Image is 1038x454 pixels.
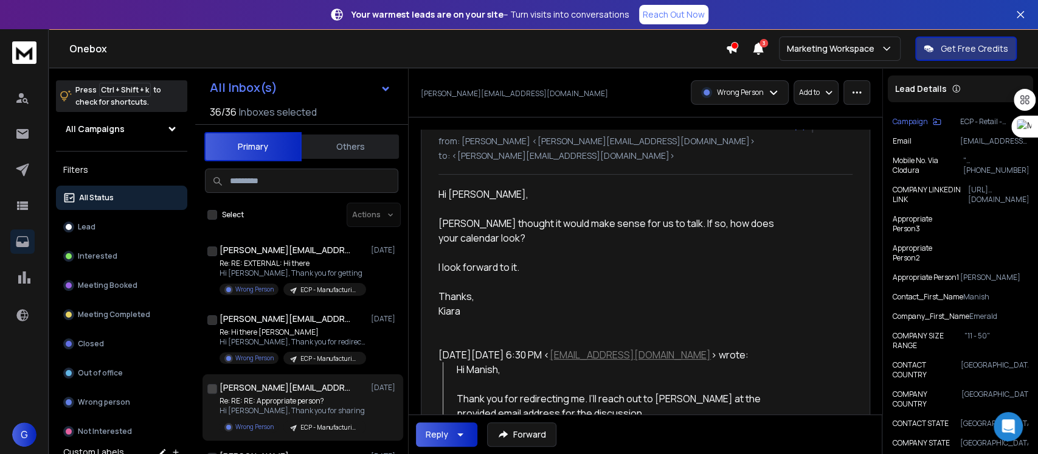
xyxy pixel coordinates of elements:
p: Press to check for shortcuts. [75,84,161,108]
p: Lead [78,222,95,232]
p: [GEOGRAPHIC_DATA] [961,360,1028,380]
button: Interested [56,244,187,268]
span: Ctrl + Shift + k [99,83,151,97]
h3: Filters [56,161,187,178]
p: – Turn visits into conversations [351,9,629,21]
p: Wrong Person [717,88,764,97]
p: Hi [PERSON_NAME], Thank you for redirecting [220,337,365,347]
p: COMPANY LINKEDIN LINK [893,185,968,204]
button: Others [302,133,399,160]
p: Campaign [893,117,928,127]
p: Re: RE: RE: Appropriate person? [220,396,365,406]
div: Thank you for redirecting me. I’ll reach out to [PERSON_NAME] at the provided email address for t... [457,377,794,421]
p: Out of office [78,368,123,378]
p: Get Free Credits [941,43,1008,55]
p: Emerald [969,312,1028,321]
p: ECP - Retail - Startup | [PERSON_NAME] [960,117,1028,127]
p: Reach Out Now [643,9,705,21]
button: Wrong person [56,390,187,414]
h1: [PERSON_NAME][EMAIL_ADDRESS][PERSON_NAME][DOMAIN_NAME] [220,382,353,394]
p: Appropriate Person2 [893,243,961,263]
button: Not Interested [56,419,187,444]
p: [PERSON_NAME][EMAIL_ADDRESS][DOMAIN_NAME] [421,89,608,99]
button: Reply [416,422,477,447]
h1: All Campaigns [66,123,125,135]
p: COMPANY COUNTRY [893,389,961,409]
div: Hi Manish, [457,362,794,377]
p: [DATE] [371,245,398,255]
p: Contact_First_Name [893,292,963,302]
p: [DATE] [371,314,398,324]
p: Not Interested [78,427,132,436]
p: [PERSON_NAME] [960,273,1028,282]
div: Thanks, [438,289,794,304]
div: Kiara [438,304,794,318]
img: logo [12,41,36,64]
button: Campaign [893,117,941,127]
p: Mobile No. Via Clodura [893,156,963,175]
div: I look forward to it. [438,260,794,274]
p: Hi [PERSON_NAME], Thank you for getting [220,268,365,278]
label: Select [222,210,244,220]
button: Meeting Booked [56,273,187,298]
p: Company_First_Name [893,312,969,321]
p: Meeting Completed [78,310,150,320]
p: ECP - Manufacturing - Enterprise | [PERSON_NAME] [300,423,359,432]
div: Open Intercom Messenger [994,412,1023,441]
p: [EMAIL_ADDRESS][PERSON_NAME][DOMAIN_NAME] [960,136,1028,146]
div: Hi [PERSON_NAME], [438,187,794,201]
button: All Campaigns [56,117,187,141]
p: "[PHONE_NUMBER],[PHONE_NUMBER]" [963,156,1028,175]
p: Re: Hi there [PERSON_NAME] [220,327,365,337]
p: [URL][DOMAIN_NAME] [968,185,1029,204]
span: 3 [759,39,768,47]
p: Re: RE: EXTERNAL: Hi there [220,259,365,268]
button: Primary [204,132,302,161]
p: Manish [963,292,1028,302]
p: COMPANY SIZE RANGE [893,331,964,351]
p: Wrong person [78,397,130,407]
div: [DATE][DATE] 6:30 PM < > wrote: [438,347,794,362]
p: Wrong Person [235,354,274,363]
p: Wrong Person [235,285,274,294]
button: All Inbox(s) [200,75,401,100]
p: [GEOGRAPHIC_DATA] [960,419,1028,428]
p: "11 - 50" [964,331,1028,351]
strong: Your warmest leads are on your site [351,9,503,20]
button: Closed [56,332,187,356]
p: Add to [799,88,820,97]
div: Reply [426,428,448,441]
h1: All Inbox(s) [210,82,277,94]
p: [GEOGRAPHIC_DATA] [961,389,1028,409]
button: All Status [56,186,187,210]
p: CONTACT STATE [893,419,949,428]
p: COMPANY STATE [893,438,950,448]
p: Wrong Person [235,422,274,431]
h1: [PERSON_NAME][EMAIL_ADDRESS][PERSON_NAME][DOMAIN_NAME] [220,313,353,325]
p: Marketing Workspace [787,43,879,55]
button: Out of office [56,361,187,385]
p: [DATE] [371,383,398,393]
button: Meeting Completed [56,302,187,327]
p: Appropriate Person1 [893,273,959,282]
a: Reach Out Now [639,5,708,24]
h1: [PERSON_NAME][EMAIL_ADDRESS][PERSON_NAME][DOMAIN_NAME] [220,244,353,256]
span: 36 / 36 [210,105,237,119]
p: CONTACT COUNTRY [893,360,961,380]
p: Closed [78,339,104,349]
button: G [12,422,36,447]
button: Forward [487,422,556,447]
h3: Inboxes selected [239,105,317,119]
h1: Onebox [69,41,725,56]
button: Lead [56,215,187,239]
p: All Status [79,193,114,203]
p: Interested [78,251,117,261]
p: to: <[PERSON_NAME][EMAIL_ADDRESS][DOMAIN_NAME]> [438,150,853,162]
p: from: [PERSON_NAME] <[PERSON_NAME][EMAIL_ADDRESS][DOMAIN_NAME]> [438,135,853,147]
p: Meeting Booked [78,281,137,290]
p: Lead Details [895,83,947,95]
p: ECP - Manufacturing - Enterprise | [PERSON_NAME] [300,285,359,295]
